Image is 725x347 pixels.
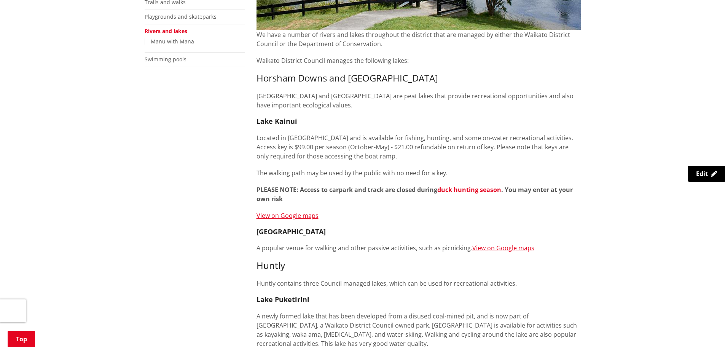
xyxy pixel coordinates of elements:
p: We have a number of rivers and lakes throughout the district that are managed by either the Waika... [257,30,581,48]
a: Manu with Mana [151,38,194,45]
a: View on Google maps [257,211,319,220]
a: Top [8,331,35,347]
h3: Huntly [257,260,581,271]
p: A popular venue for walking and other passive activities, such as picnicking. [257,243,581,253]
p: [GEOGRAPHIC_DATA] and [GEOGRAPHIC_DATA] are peat lakes that provide recreational opportunities an... [257,91,581,110]
a: duck hunting season [437,185,501,194]
a: Playgrounds and skateparks [145,13,217,20]
iframe: Messenger Launcher [690,315,717,342]
a: View on Google maps [472,244,534,252]
a: Rivers and lakes [145,27,187,35]
p: Huntly contains three Council managed lakes, which can be used for recreational activities. [257,279,581,288]
strong: Lake Kainui [257,117,297,126]
strong: PLEASE NOTE: Access to carpark and track are closed during . You may enter at your own risk [257,185,573,203]
p: Located in [GEOGRAPHIC_DATA] and is available for fishing, hunting, and some on-water recreationa... [257,133,581,161]
strong: Lake Puketirini [257,295,309,304]
p: Waikato District Council manages the following lakes: [257,56,581,65]
a: Swimming pools [145,56,186,63]
h3: Horsham Downs and [GEOGRAPHIC_DATA] [257,73,581,84]
p: The walking path may be used by the public with no need for a key. [257,168,581,177]
a: Edit [688,166,725,182]
span: Edit [696,170,708,178]
strong: [GEOGRAPHIC_DATA] [257,227,326,236]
